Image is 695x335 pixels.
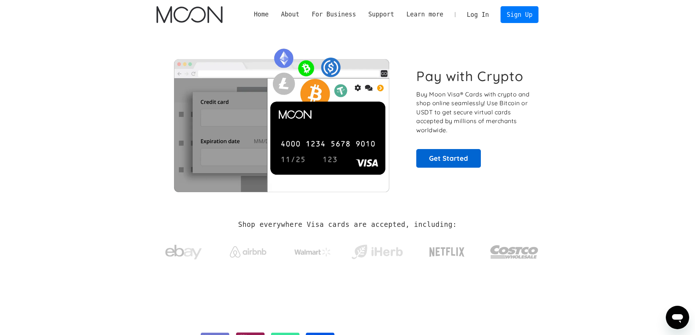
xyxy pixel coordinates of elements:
a: ebay [157,233,211,267]
div: Support [368,10,394,19]
img: Netflix [429,243,465,261]
img: Walmart [294,248,331,256]
div: About [275,10,305,19]
img: Moon Logo [157,6,223,23]
a: home [157,6,223,23]
img: Costco [490,238,539,266]
img: ebay [165,241,202,264]
div: Support [362,10,400,19]
h1: Pay with Crypto [416,68,524,84]
a: Log In [461,7,495,23]
a: Costco [490,231,539,269]
img: Airbnb [230,246,266,258]
a: iHerb [350,235,404,265]
a: Airbnb [221,239,275,261]
img: Moon Cards let you spend your crypto anywhere Visa is accepted. [157,43,406,192]
a: Walmart [285,240,340,260]
a: Home [248,10,275,19]
div: For Business [306,10,362,19]
a: Sign Up [501,6,538,23]
a: Get Started [416,149,481,167]
div: Learn more [406,10,443,19]
h2: Shop everywhere Visa cards are accepted, including: [238,221,457,229]
p: Buy Moon Visa® Cards with crypto and shop online seamlessly! Use Bitcoin or USDT to get secure vi... [416,90,530,135]
img: iHerb [350,243,404,262]
div: About [281,10,300,19]
iframe: Bouton de lancement de la fenêtre de messagerie [666,306,689,329]
div: Learn more [400,10,449,19]
a: Netflix [414,236,480,265]
div: For Business [312,10,356,19]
